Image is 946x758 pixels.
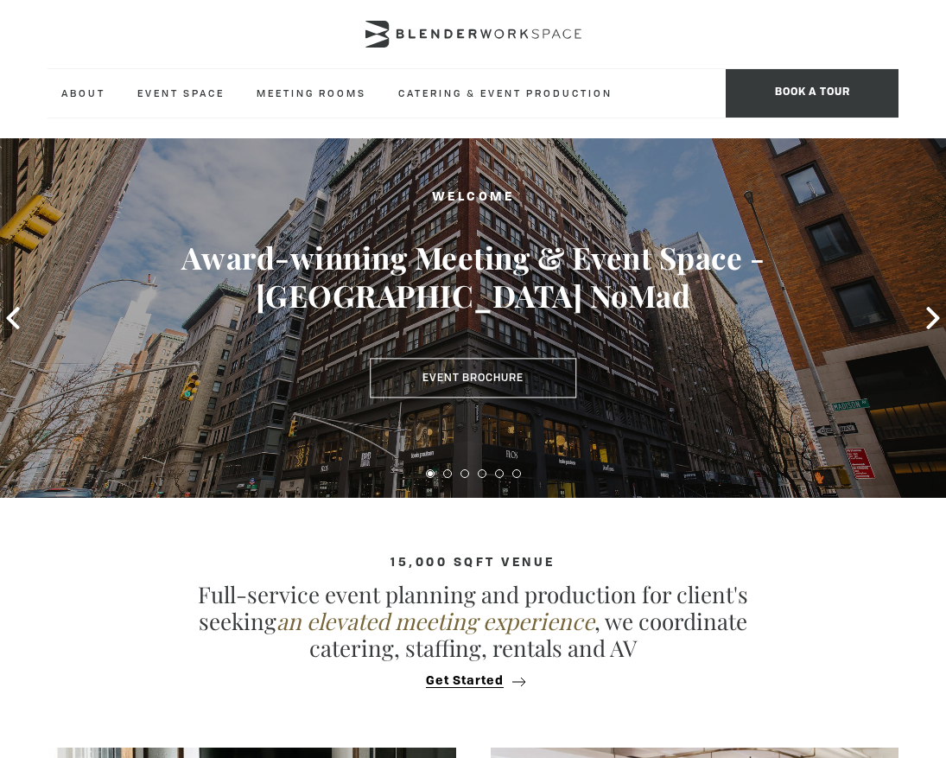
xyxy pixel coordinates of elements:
[276,606,594,636] em: an elevated meeting experience
[370,359,576,398] a: Event Brochure
[48,188,899,209] h2: Welcome
[426,675,504,688] span: Get Started
[48,239,899,315] h3: Award-winning Meeting & Event Space - [GEOGRAPHIC_DATA] NoMad
[48,69,119,117] a: About
[421,673,525,689] button: Get Started
[48,556,899,570] h4: 15,000 sqft venue
[384,69,626,117] a: Catering & Event Production
[726,69,898,118] span: Book a tour
[243,69,380,117] a: Meeting Rooms
[124,69,238,117] a: Event Space
[171,581,776,662] p: Full-service event planning and production for client's seeking , we coordinate catering, staffin...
